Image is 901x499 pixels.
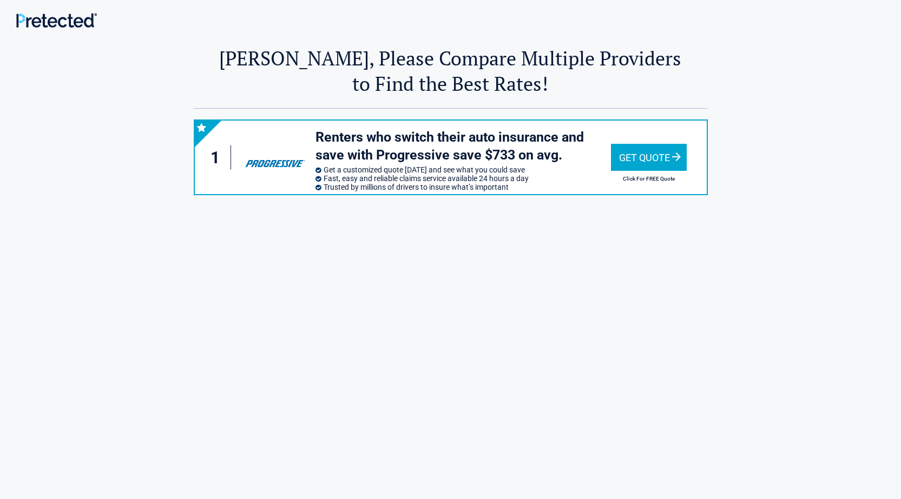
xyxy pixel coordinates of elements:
[611,176,687,182] h2: Click For FREE Quote
[240,141,310,174] img: progressive's logo
[611,144,687,171] div: Get Quote
[315,165,611,174] li: Get a customized quote [DATE] and see what you could save
[194,45,708,96] h2: [PERSON_NAME], Please Compare Multiple Providers to Find the Best Rates!
[16,13,97,28] img: Main Logo
[206,145,232,170] div: 1
[315,129,611,164] h3: Renters who switch their auto insurance and save with Progressive save $733 on avg.
[315,174,611,183] li: Fast, easy and reliable claims service available 24 hours a day
[315,183,611,191] li: Trusted by millions of drivers to insure what’s important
